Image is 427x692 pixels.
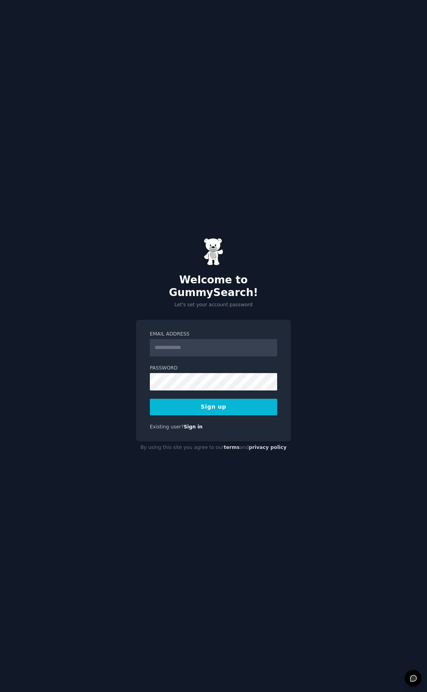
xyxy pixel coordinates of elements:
div: By using this site you agree to our and [136,441,291,454]
h2: Welcome to GummySearch! [136,274,291,299]
a: terms [224,445,240,450]
button: Sign up [150,399,277,415]
label: Password [150,365,277,372]
span: Existing user? [150,424,184,430]
p: Let's set your account password [136,302,291,309]
a: Sign in [184,424,203,430]
a: privacy policy [249,445,287,450]
label: Email Address [150,331,277,338]
img: Gummy Bear [204,238,223,266]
